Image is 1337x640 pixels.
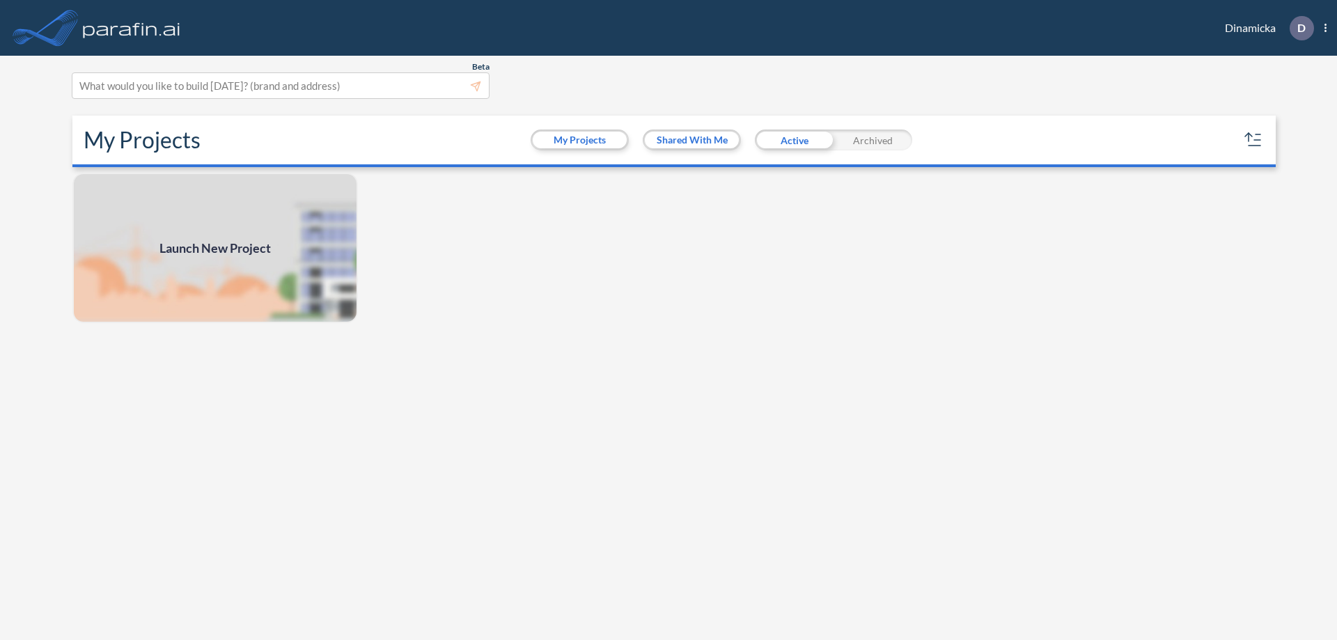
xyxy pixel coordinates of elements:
[472,61,490,72] span: Beta
[159,239,271,258] span: Launch New Project
[645,132,739,148] button: Shared With Me
[834,130,912,150] div: Archived
[1204,16,1327,40] div: Dinamicka
[72,173,358,323] a: Launch New Project
[755,130,834,150] div: Active
[72,173,358,323] img: add
[533,132,627,148] button: My Projects
[84,127,201,153] h2: My Projects
[1242,129,1265,151] button: sort
[1297,22,1306,34] p: D
[80,14,183,42] img: logo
